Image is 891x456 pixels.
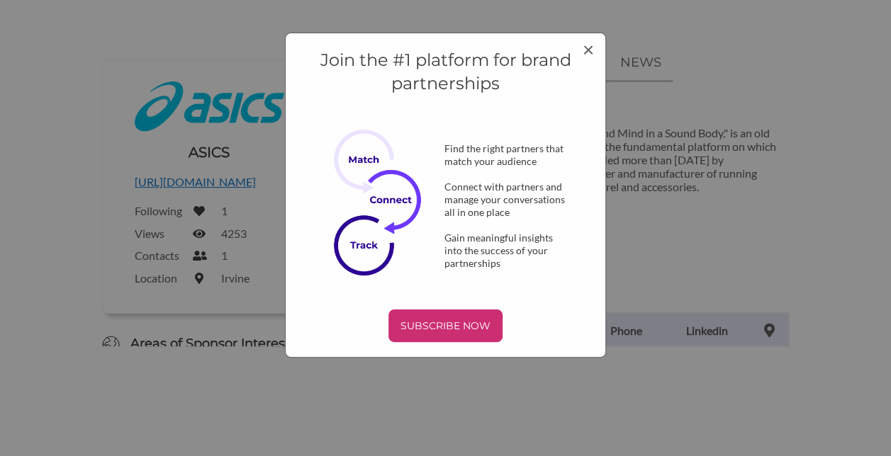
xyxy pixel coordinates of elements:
[421,232,590,270] div: Gain meaningful insights into the success of your partnerships
[421,142,590,168] div: Find the right partners that match your audience
[334,130,433,275] img: Subscribe Now Image
[583,37,594,61] span: ×
[301,309,590,342] a: SUBSCRIBE NOW
[301,48,590,96] h4: Join the #1 platform for brand partnerships
[583,39,594,59] button: Close modal
[421,181,590,219] div: Connect with partners and manage your conversations all in one place
[394,315,497,336] p: SUBSCRIBE NOW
